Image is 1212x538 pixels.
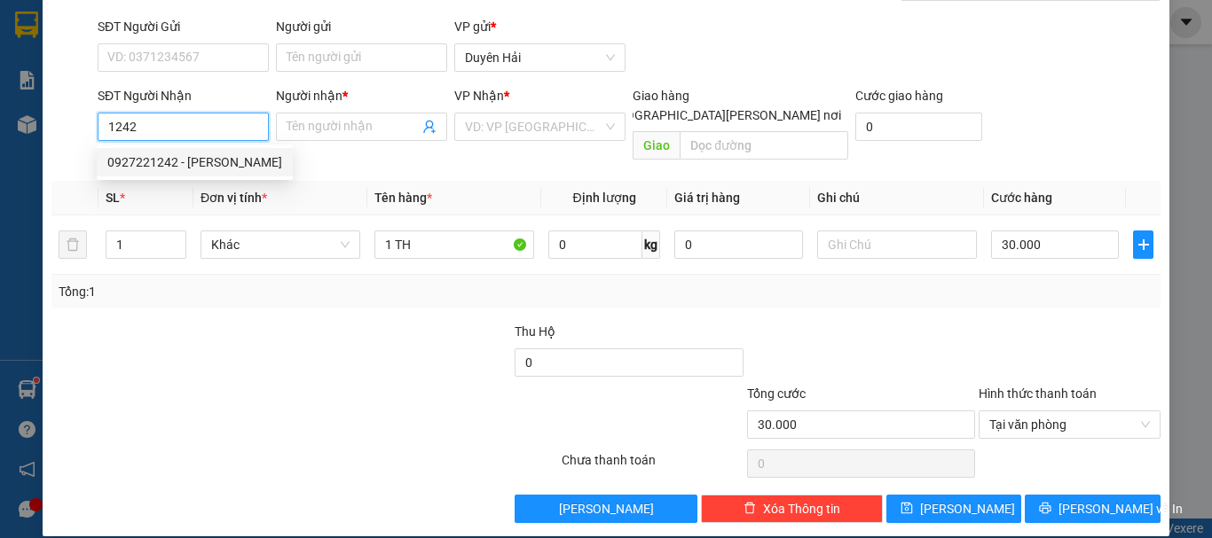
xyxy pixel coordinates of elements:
span: Tên hàng [374,191,432,205]
button: printer[PERSON_NAME] và In [1025,495,1161,523]
div: Tổng: 1 [59,282,469,301]
th: Ghi chú [810,181,984,215]
span: Cước hàng [991,191,1052,205]
span: Giao hàng [633,89,689,103]
label: Hình thức thanh toán [979,386,1097,401]
button: save[PERSON_NAME] [886,495,1022,523]
input: VD: Bàn, Ghế [374,230,534,259]
span: SL [106,191,120,205]
span: Giá trị hàng [674,191,740,205]
div: VP gửi [454,17,626,36]
span: Giao [633,131,680,160]
span: printer [1039,502,1051,516]
input: Cước giao hàng [855,113,982,141]
input: Dọc đường [680,131,848,160]
button: [PERSON_NAME] [515,495,697,523]
span: Đơn vị tính [201,191,267,205]
span: Khác [211,231,350,258]
div: 0927221242 - [PERSON_NAME] [107,152,282,172]
span: Thu Hộ [515,324,555,339]
button: delete [59,230,87,259]
div: Người gửi [276,17,447,36]
span: Duyên Hải [465,44,615,71]
span: Tổng cước [747,386,806,401]
span: plus [1134,238,1153,252]
div: Chưa thanh toán [560,450,745,481]
div: SĐT Người Nhận [98,86,269,105]
span: [PERSON_NAME] [920,499,1015,519]
span: user-add [422,120,437,134]
span: delete [744,502,756,516]
input: Ghi Chú [817,230,977,259]
button: plus [1133,230,1153,259]
div: Người nhận [276,86,447,105]
span: kg [642,230,660,259]
div: 0927221242 - MINH DUC [97,148,293,176]
div: SĐT Người Gửi [98,17,269,36]
span: [PERSON_NAME] [559,499,654,519]
span: Tại văn phòng [989,411,1150,438]
label: Cước giao hàng [855,89,943,103]
span: [PERSON_NAME] và In [1059,499,1183,519]
span: VP Nhận [454,89,504,103]
input: 0 [674,230,802,259]
button: deleteXóa Thông tin [701,495,883,523]
span: save [901,502,913,516]
span: Xóa Thông tin [763,499,840,519]
span: [GEOGRAPHIC_DATA][PERSON_NAME] nơi [599,105,848,125]
span: Định lượng [572,191,635,205]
